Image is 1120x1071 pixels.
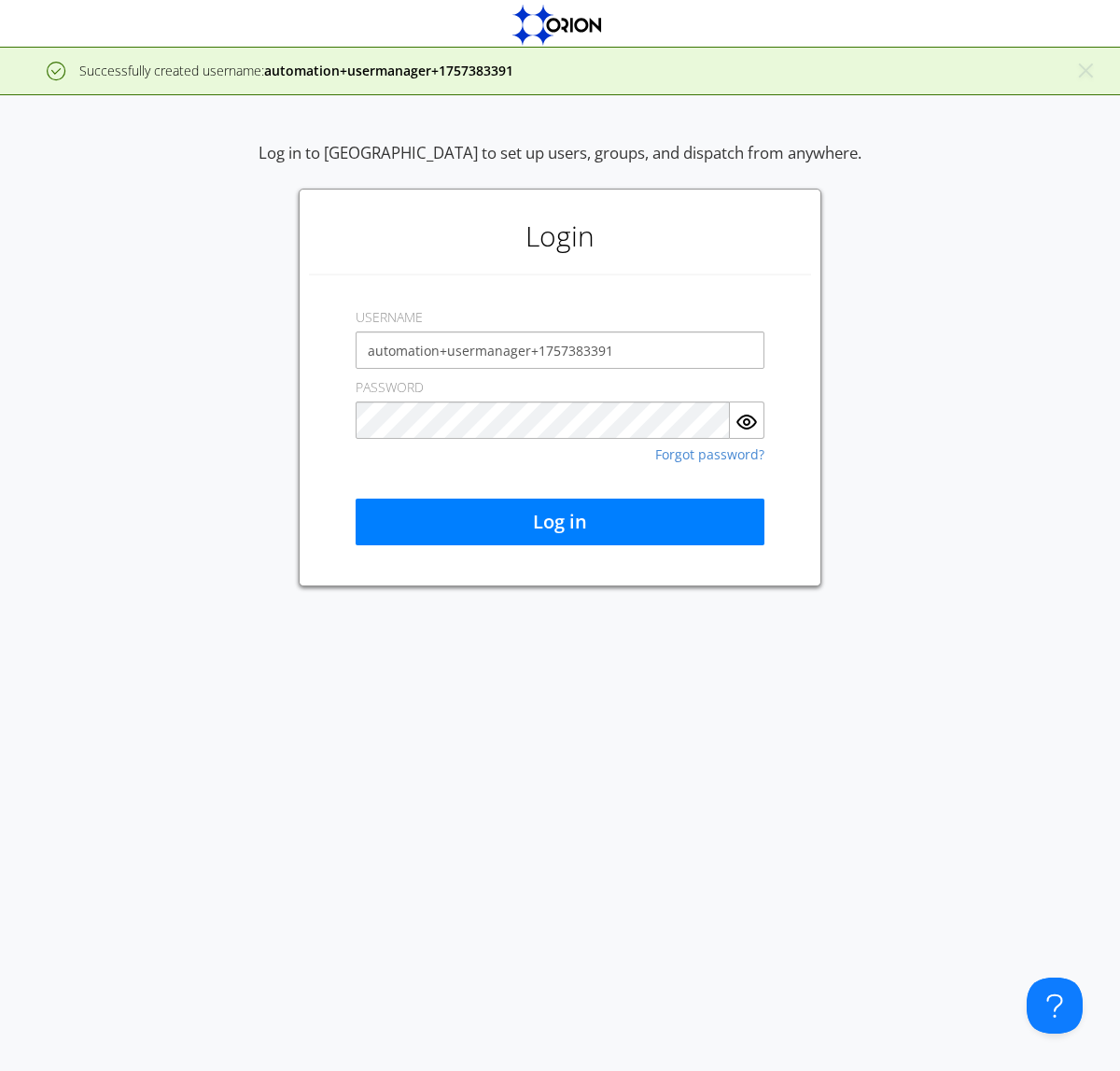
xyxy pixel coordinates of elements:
button: Show Password [730,402,764,439]
label: PASSWORD [356,378,424,397]
span: Successfully created username: [79,62,513,79]
input: Password [356,402,730,439]
label: USERNAME [356,308,423,327]
a: Forgot password? [655,448,764,461]
button: Log in [356,499,764,545]
img: eye.svg [735,411,758,433]
h1: Login [309,199,811,274]
iframe: Toggle Customer Support [1027,978,1083,1034]
strong: automation+usermanager+1757383391 [264,62,513,79]
div: Log in to [GEOGRAPHIC_DATA] to set up users, groups, and dispatch from anywhere. [259,142,861,189]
